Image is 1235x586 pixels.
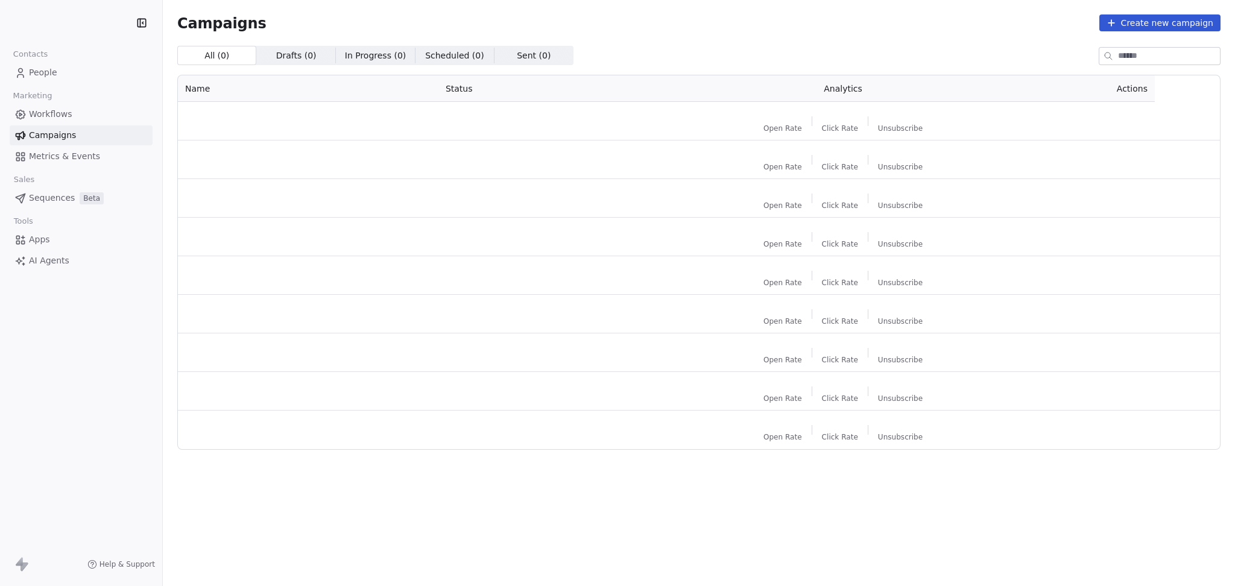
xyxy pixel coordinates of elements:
[178,75,438,102] th: Name
[822,278,858,288] span: Click Rate
[822,432,858,442] span: Click Rate
[878,432,923,442] span: Unsubscribe
[29,192,75,204] span: Sequences
[10,146,153,166] a: Metrics & Events
[425,49,484,62] span: Scheduled ( 0 )
[763,201,802,210] span: Open Rate
[29,108,72,121] span: Workflows
[438,75,675,102] th: Status
[878,355,923,365] span: Unsubscribe
[822,317,858,326] span: Click Rate
[8,87,57,105] span: Marketing
[29,66,57,79] span: People
[517,49,551,62] span: Sent ( 0 )
[822,239,858,249] span: Click Rate
[1011,75,1155,102] th: Actions
[763,239,802,249] span: Open Rate
[763,124,802,133] span: Open Rate
[8,212,38,230] span: Tools
[763,162,802,172] span: Open Rate
[878,124,923,133] span: Unsubscribe
[878,317,923,326] span: Unsubscribe
[763,394,802,403] span: Open Rate
[822,124,858,133] span: Click Rate
[80,192,104,204] span: Beta
[8,45,53,63] span: Contacts
[29,150,100,163] span: Metrics & Events
[878,162,923,172] span: Unsubscribe
[29,254,69,267] span: AI Agents
[10,188,153,208] a: SequencesBeta
[878,394,923,403] span: Unsubscribe
[675,75,1011,102] th: Analytics
[29,233,50,246] span: Apps
[822,201,858,210] span: Click Rate
[878,278,923,288] span: Unsubscribe
[10,104,153,124] a: Workflows
[763,355,802,365] span: Open Rate
[822,162,858,172] span: Click Rate
[763,278,802,288] span: Open Rate
[276,49,317,62] span: Drafts ( 0 )
[29,129,76,142] span: Campaigns
[878,239,923,249] span: Unsubscribe
[8,171,40,189] span: Sales
[10,63,153,83] a: People
[878,201,923,210] span: Unsubscribe
[1099,14,1221,31] button: Create new campaign
[99,559,155,569] span: Help & Support
[763,432,802,442] span: Open Rate
[87,559,155,569] a: Help & Support
[763,317,802,326] span: Open Rate
[10,230,153,250] a: Apps
[10,251,153,271] a: AI Agents
[822,394,858,403] span: Click Rate
[177,14,267,31] span: Campaigns
[822,355,858,365] span: Click Rate
[345,49,406,62] span: In Progress ( 0 )
[10,125,153,145] a: Campaigns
